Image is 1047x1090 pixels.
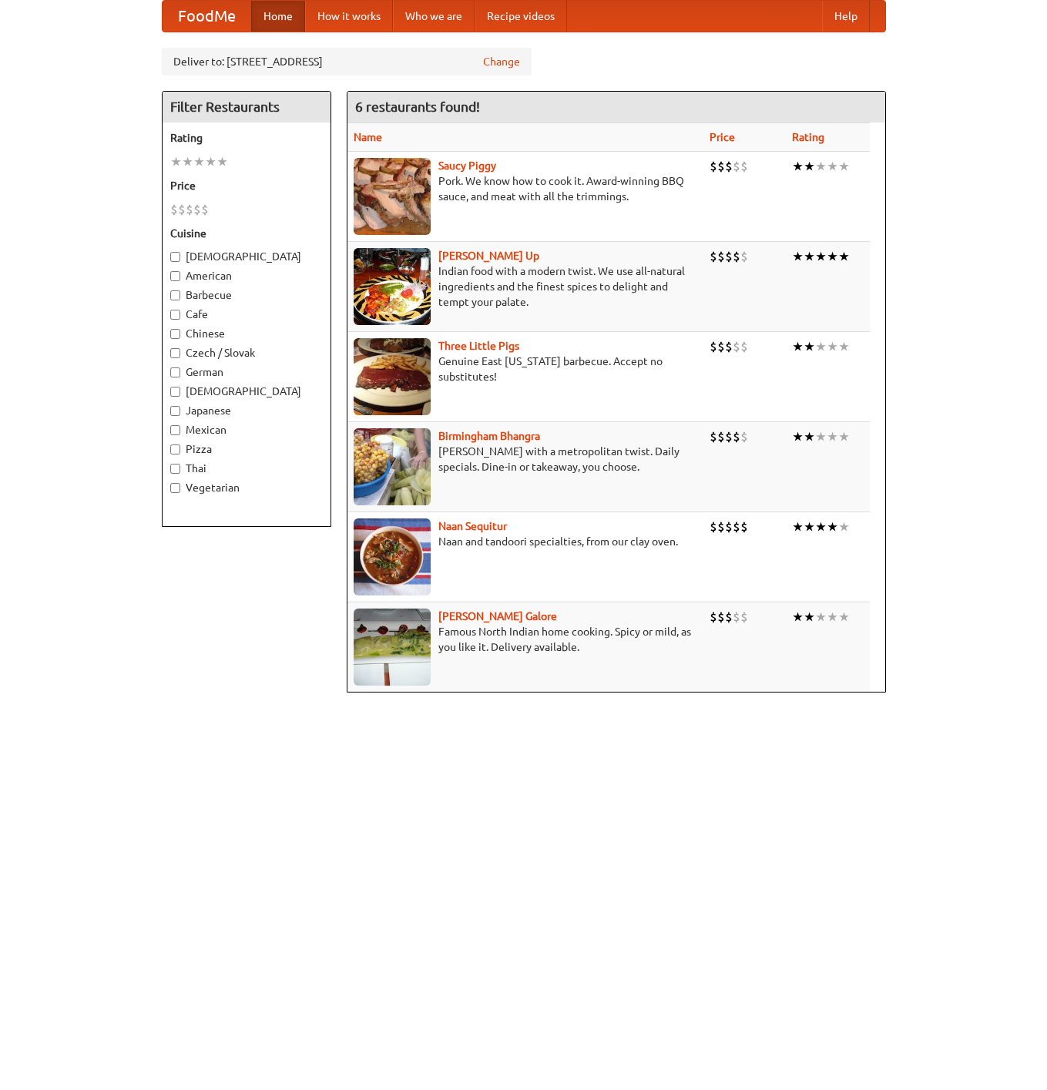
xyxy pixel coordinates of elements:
p: Famous North Indian home cooking. Spicy or mild, as you like it. Delivery available. [354,624,698,655]
input: Thai [170,464,180,474]
li: $ [178,201,186,218]
li: $ [740,428,748,445]
img: saucy.jpg [354,158,431,235]
b: Birmingham Bhangra [438,430,540,442]
li: ★ [804,609,815,625]
li: ★ [804,518,815,535]
a: Rating [792,131,824,143]
li: $ [740,158,748,175]
label: [DEMOGRAPHIC_DATA] [170,249,323,264]
li: ★ [815,248,827,265]
li: ★ [815,609,827,625]
li: ★ [804,248,815,265]
img: currygalore.jpg [354,609,431,686]
p: Indian food with a modern twist. We use all-natural ingredients and the finest spices to delight ... [354,263,698,310]
label: Vegetarian [170,480,323,495]
label: Pizza [170,441,323,457]
input: [DEMOGRAPHIC_DATA] [170,252,180,262]
img: littlepigs.jpg [354,338,431,415]
li: $ [710,338,717,355]
li: ★ [792,428,804,445]
input: Cafe [170,310,180,320]
li: $ [740,248,748,265]
label: Mexican [170,422,323,438]
a: [PERSON_NAME] Up [438,250,539,262]
li: ★ [827,158,838,175]
li: $ [710,609,717,625]
input: American [170,271,180,281]
li: $ [717,518,725,535]
img: curryup.jpg [354,248,431,325]
li: ★ [804,158,815,175]
li: ★ [792,158,804,175]
input: [DEMOGRAPHIC_DATA] [170,387,180,397]
li: ★ [838,248,850,265]
a: Home [251,1,305,32]
input: German [170,367,180,377]
li: $ [193,201,201,218]
input: Japanese [170,406,180,416]
a: Change [483,54,520,69]
a: Saucy Piggy [438,159,496,172]
img: naansequitur.jpg [354,518,431,595]
li: ★ [170,153,182,170]
li: ★ [815,158,827,175]
h5: Price [170,178,323,193]
h4: Filter Restaurants [163,92,331,122]
li: ★ [205,153,216,170]
li: ★ [193,153,205,170]
li: $ [201,201,209,218]
li: $ [710,518,717,535]
li: $ [733,518,740,535]
img: bhangra.jpg [354,428,431,505]
a: FoodMe [163,1,251,32]
li: $ [717,248,725,265]
li: ★ [827,609,838,625]
label: Chinese [170,326,323,341]
li: $ [717,158,725,175]
p: Pork. We know how to cook it. Award-winning BBQ sauce, and meat with all the trimmings. [354,173,698,204]
li: ★ [815,338,827,355]
li: ★ [182,153,193,170]
label: [DEMOGRAPHIC_DATA] [170,384,323,399]
li: $ [740,338,748,355]
li: $ [186,201,193,218]
label: Thai [170,461,323,476]
input: Vegetarian [170,483,180,493]
li: $ [710,428,717,445]
h5: Cuisine [170,226,323,241]
li: $ [725,428,733,445]
li: ★ [827,248,838,265]
li: $ [740,609,748,625]
li: ★ [838,338,850,355]
input: Czech / Slovak [170,348,180,358]
label: Barbecue [170,287,323,303]
ng-pluralize: 6 restaurants found! [355,99,480,114]
li: ★ [838,158,850,175]
div: Deliver to: [STREET_ADDRESS] [162,48,532,75]
p: Genuine East [US_STATE] barbecue. Accept no substitutes! [354,354,698,384]
input: Barbecue [170,290,180,300]
a: [PERSON_NAME] Galore [438,610,557,622]
li: ★ [827,518,838,535]
li: ★ [815,428,827,445]
a: Three Little Pigs [438,340,519,352]
label: German [170,364,323,380]
input: Mexican [170,425,180,435]
li: $ [717,338,725,355]
li: $ [733,158,740,175]
li: $ [725,248,733,265]
li: ★ [792,609,804,625]
li: ★ [838,518,850,535]
li: $ [725,609,733,625]
a: Help [822,1,870,32]
li: ★ [792,338,804,355]
h5: Rating [170,130,323,146]
a: Naan Sequitur [438,520,507,532]
li: ★ [838,428,850,445]
li: $ [733,248,740,265]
